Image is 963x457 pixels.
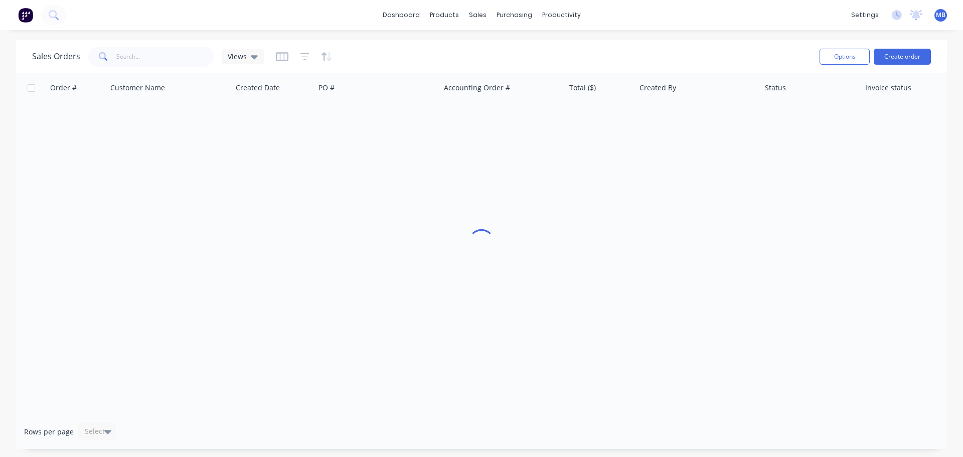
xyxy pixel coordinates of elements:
[110,83,165,93] div: Customer Name
[765,83,786,93] div: Status
[820,49,870,65] button: Options
[464,8,492,23] div: sales
[569,83,596,93] div: Total ($)
[846,8,884,23] div: settings
[85,426,111,436] div: Select...
[444,83,510,93] div: Accounting Order #
[228,51,247,62] span: Views
[425,8,464,23] div: products
[865,83,911,93] div: Invoice status
[874,49,931,65] button: Create order
[537,8,586,23] div: productivity
[318,83,335,93] div: PO #
[18,8,33,23] img: Factory
[24,427,74,437] span: Rows per page
[236,83,280,93] div: Created Date
[50,83,77,93] div: Order #
[492,8,537,23] div: purchasing
[639,83,676,93] div: Created By
[378,8,425,23] a: dashboard
[32,52,80,61] h1: Sales Orders
[116,47,214,67] input: Search...
[936,11,945,20] span: MB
